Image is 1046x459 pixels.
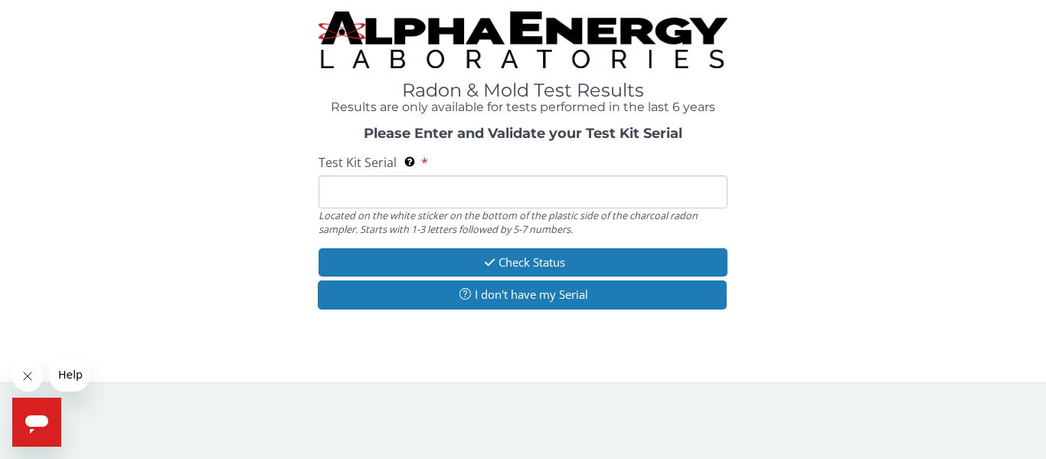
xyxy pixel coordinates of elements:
[319,208,727,237] div: Located on the white sticker on the bottom of the plastic side of the charcoal radon sampler. Sta...
[318,280,727,309] button: I don't have my Serial
[12,361,43,392] iframe: Close message
[49,358,90,392] iframe: Message from company
[319,154,397,171] span: Test Kit Serial
[319,80,727,100] h1: Radon & Mold Test Results
[319,100,727,114] h4: Results are only available for tests performed in the last 6 years
[12,398,61,447] iframe: Button to launch messaging window
[319,11,727,68] img: TightCrop.jpg
[364,125,682,142] strong: Please Enter and Validate your Test Kit Serial
[319,248,727,277] button: Check Status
